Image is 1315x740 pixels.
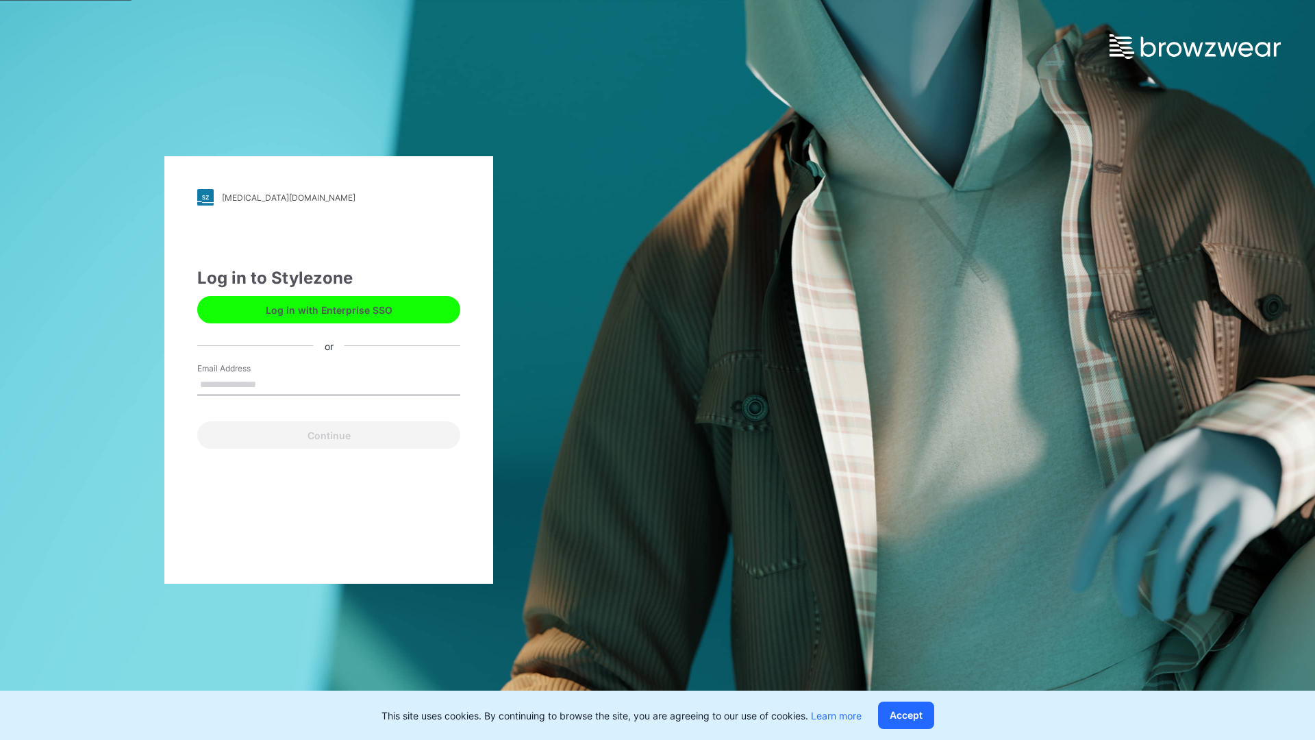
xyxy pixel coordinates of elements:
[197,362,293,375] label: Email Address
[197,189,214,206] img: stylezone-logo.562084cfcfab977791bfbf7441f1a819.svg
[314,338,345,353] div: or
[197,296,460,323] button: Log in with Enterprise SSO
[811,710,862,721] a: Learn more
[197,189,460,206] a: [MEDICAL_DATA][DOMAIN_NAME]
[381,708,862,723] p: This site uses cookies. By continuing to browse the site, you are agreeing to our use of cookies.
[222,193,355,203] div: [MEDICAL_DATA][DOMAIN_NAME]
[878,702,934,729] button: Accept
[197,266,460,291] div: Log in to Stylezone
[1110,34,1281,59] img: browzwear-logo.e42bd6dac1945053ebaf764b6aa21510.svg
